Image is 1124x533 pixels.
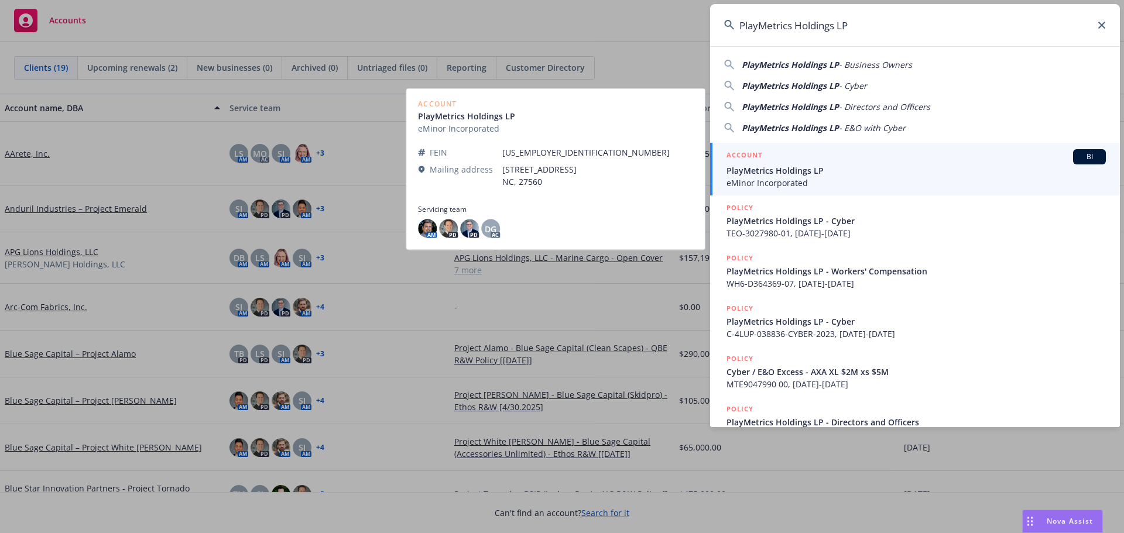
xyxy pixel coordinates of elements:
[727,149,762,163] h5: ACCOUNT
[1078,152,1101,162] span: BI
[727,164,1106,177] span: PlayMetrics Holdings LP
[742,80,839,91] span: PlayMetrics Holdings LP
[727,215,1106,227] span: PlayMetrics Holdings LP - Cyber
[727,403,753,415] h5: POLICY
[839,59,912,70] span: - Business Owners
[839,122,906,133] span: - E&O with Cyber
[710,296,1120,346] a: POLICYPlayMetrics Holdings LP - CyberC-4LUP-038836-CYBER-2023, [DATE]-[DATE]
[742,122,839,133] span: PlayMetrics Holdings LP
[710,246,1120,296] a: POLICYPlayMetrics Holdings LP - Workers' CompensationWH6-D364369-07, [DATE]-[DATE]
[710,346,1120,397] a: POLICYCyber / E&O Excess - AXA XL $2M xs $5MMTE9047990 00, [DATE]-[DATE]
[727,302,753,314] h5: POLICY
[727,227,1106,239] span: TEO-3027980-01, [DATE]-[DATE]
[710,143,1120,195] a: ACCOUNTBIPlayMetrics Holdings LPeMinor Incorporated
[742,101,839,112] span: PlayMetrics Holdings LP
[742,59,839,70] span: PlayMetrics Holdings LP
[727,353,753,364] h5: POLICY
[710,4,1120,46] input: Search...
[727,277,1106,290] span: WH6-D364369-07, [DATE]-[DATE]
[727,315,1106,328] span: PlayMetrics Holdings LP - Cyber
[710,195,1120,246] a: POLICYPlayMetrics Holdings LP - CyberTEO-3027980-01, [DATE]-[DATE]
[1022,510,1103,533] button: Nova Assist
[727,202,753,214] h5: POLICY
[1023,510,1037,532] div: Drag to move
[727,366,1106,378] span: Cyber / E&O Excess - AXA XL $2M xs $5M
[727,328,1106,340] span: C-4LUP-038836-CYBER-2023, [DATE]-[DATE]
[727,265,1106,277] span: PlayMetrics Holdings LP - Workers' Compensation
[727,378,1106,390] span: MTE9047990 00, [DATE]-[DATE]
[839,101,930,112] span: - Directors and Officers
[727,416,1106,428] span: PlayMetrics Holdings LP - Directors and Officers
[710,397,1120,447] a: POLICYPlayMetrics Holdings LP - Directors and Officers
[727,177,1106,189] span: eMinor Incorporated
[1047,516,1093,526] span: Nova Assist
[727,252,753,264] h5: POLICY
[839,80,867,91] span: - Cyber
